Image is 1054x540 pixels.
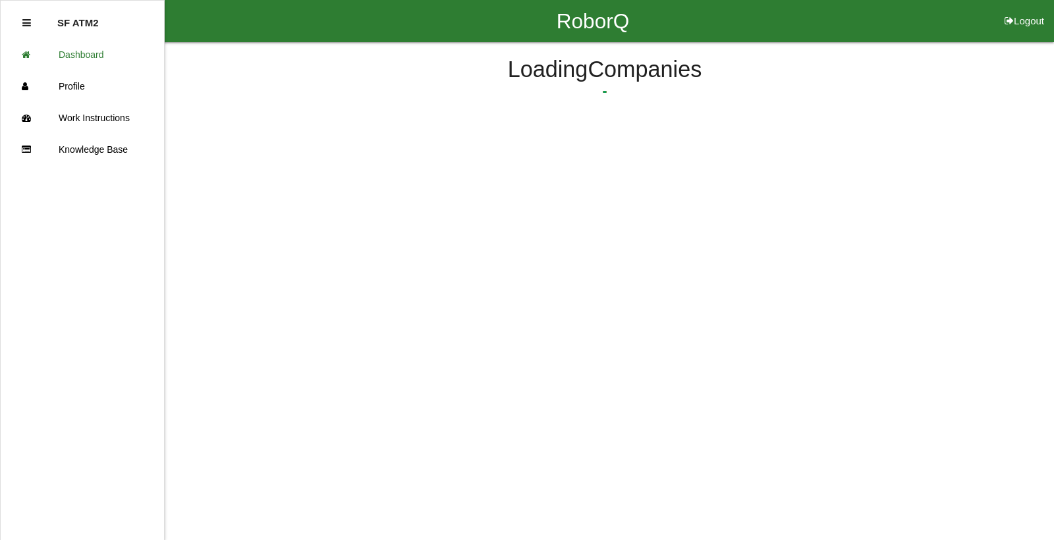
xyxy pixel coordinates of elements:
a: Work Instructions [1,102,164,134]
div: Close [22,7,31,39]
a: Profile [1,70,164,102]
p: SF ATM2 [57,7,99,28]
a: Knowledge Base [1,134,164,165]
a: Dashboard [1,39,164,70]
h4: Loading Companies [198,57,1012,82]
